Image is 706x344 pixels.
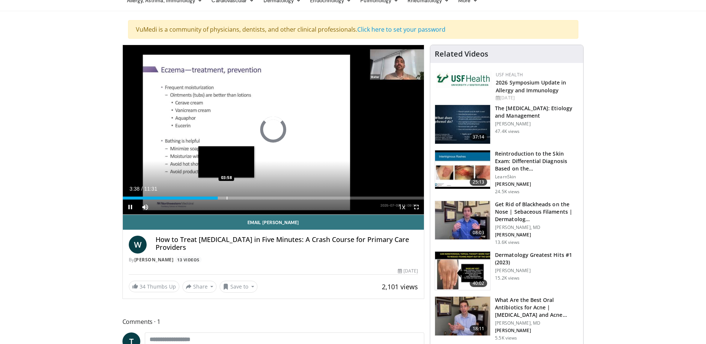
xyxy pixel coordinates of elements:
img: cd394936-f734-46a2-a1c5-7eff6e6d7a1f.150x105_q85_crop-smart_upscale.jpg [435,297,490,335]
a: 2026 Symposium Update in Allergy and Immunology [496,79,566,94]
span: 37:14 [470,133,488,141]
p: [PERSON_NAME] [495,328,579,334]
span: 40:02 [470,280,488,287]
video-js: Video Player [123,45,424,215]
p: 24.5K views [495,189,520,195]
p: [PERSON_NAME] [495,232,579,238]
button: Mute [138,200,153,214]
button: Playback Rate [394,200,409,214]
span: 18:11 [470,325,488,332]
p: 13.6K views [495,239,520,245]
button: Pause [123,200,138,214]
span: 25:13 [470,178,488,186]
button: Fullscreen [409,200,424,214]
span: 08:03 [470,229,488,236]
a: USF Health [496,71,523,78]
p: 47.4K views [495,128,520,134]
div: [DATE] [496,95,577,101]
div: VuMedi is a community of physicians, dentists, and other clinical professionals. [128,20,578,39]
a: [PERSON_NAME] [134,257,174,263]
p: [PERSON_NAME] [495,268,579,274]
h3: Dermatology Greatest Hits #1 (2023) [495,251,579,266]
img: 6ba8804a-8538-4002-95e7-a8f8012d4a11.png.150x105_q85_autocrop_double_scale_upscale_version-0.2.jpg [436,71,492,88]
h3: The [MEDICAL_DATA]: Etiology and Management [495,105,579,120]
div: Progress Bar [123,197,424,200]
h3: What Are the Best Oral Antibiotics for Acne | [MEDICAL_DATA] and Acne… [495,296,579,319]
div: [DATE] [398,268,418,274]
p: LearnSkin [495,174,579,180]
a: 40:02 Dermatology Greatest Hits #1 (2023) [PERSON_NAME] 15.2K views [435,251,579,291]
a: Email [PERSON_NAME] [123,215,424,230]
a: 18:11 What Are the Best Oral Antibiotics for Acne | [MEDICAL_DATA] and Acne… [PERSON_NAME], MD [P... [435,296,579,341]
span: 2,101 views [382,282,418,291]
p: 5.5K views [495,335,517,341]
p: [PERSON_NAME] [495,181,579,187]
p: [PERSON_NAME], MD [495,224,579,230]
div: By [129,257,418,263]
a: 08:03 Get Rid of Blackheads on the Nose | Sebaceous Filaments | Dermatolog… [PERSON_NAME], MD [PE... [435,201,579,245]
h4: Related Videos [435,50,488,58]
button: Save to [220,281,258,293]
h3: Reintroduction to the Skin Exam: Differential Diagnosis Based on the… [495,150,579,172]
a: 34 Thumbs Up [129,281,179,292]
a: 25:13 Reintroduction to the Skin Exam: Differential Diagnosis Based on the… LearnSkin [PERSON_NAM... [435,150,579,195]
img: c5af237d-e68a-4dd3-8521-77b3daf9ece4.150x105_q85_crop-smart_upscale.jpg [435,105,490,144]
span: 34 [140,283,146,290]
span: 3:38 [130,186,140,192]
span: / [141,186,143,192]
button: Share [182,281,217,293]
a: 37:14 The [MEDICAL_DATA]: Etiology and Management [PERSON_NAME] 47.4K views [435,105,579,144]
h4: How to Treat [MEDICAL_DATA] in Five Minutes: A Crash Course for Primary Care Providers [156,236,418,252]
p: [PERSON_NAME], MD [495,320,579,326]
img: 54dc8b42-62c8-44d6-bda4-e2b4e6a7c56d.150x105_q85_crop-smart_upscale.jpg [435,201,490,240]
a: 13 Videos [175,257,202,263]
span: 11:31 [144,186,157,192]
p: 15.2K views [495,275,520,281]
a: Click here to set your password [357,25,445,34]
a: W [129,236,147,254]
img: 167f4955-2110-4677-a6aa-4d4647c2ca19.150x105_q85_crop-smart_upscale.jpg [435,252,490,290]
span: Comments 1 [122,317,425,327]
img: 022c50fb-a848-4cac-a9d8-ea0906b33a1b.150x105_q85_crop-smart_upscale.jpg [435,150,490,189]
h3: Get Rid of Blackheads on the Nose | Sebaceous Filaments | Dermatolog… [495,201,579,223]
p: [PERSON_NAME] [495,121,579,127]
